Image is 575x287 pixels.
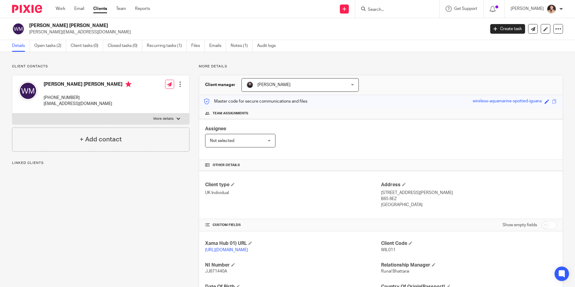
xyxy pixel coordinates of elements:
[473,98,542,105] div: wireless-aquamarine-spotted-iguana
[205,82,235,88] h3: Client manager
[205,126,226,131] span: Assignee
[18,81,38,100] img: svg%3E
[153,116,174,121] p: More details
[381,262,557,268] h4: Relationship Manager
[454,7,477,11] span: Get Support
[199,64,563,69] p: More details
[93,6,107,12] a: Clients
[12,23,25,35] img: svg%3E
[135,6,150,12] a: Reports
[381,202,557,208] p: [GEOGRAPHIC_DATA]
[547,4,556,14] img: Nikhil%20(2).jpg
[116,6,126,12] a: Team
[56,6,65,12] a: Work
[205,190,381,196] p: UK Individual
[205,223,381,227] h4: CUSTOM FIELDS
[71,40,103,52] a: Client tasks (0)
[191,40,205,52] a: Files
[231,40,253,52] a: Notes (1)
[205,269,227,273] span: JJ871440A
[213,163,240,168] span: Other details
[490,24,525,34] a: Create task
[213,111,248,116] span: Team assignments
[204,98,307,104] p: Master code for secure communications and files
[29,23,391,29] h2: [PERSON_NAME] [PERSON_NAME]
[147,40,187,52] a: Recurring tasks (1)
[12,5,42,13] img: Pixie
[205,240,381,247] h4: Xama Hub 01) URL
[503,222,537,228] label: Show empty fields
[257,40,280,52] a: Audit logs
[12,40,30,52] a: Details
[209,40,226,52] a: Emails
[511,6,544,12] p: [PERSON_NAME]
[108,40,142,52] a: Closed tasks (0)
[74,6,84,12] a: Email
[34,40,66,52] a: Open tasks (2)
[205,182,381,188] h4: Client type
[205,262,381,268] h4: NI Number
[44,101,131,107] p: [EMAIL_ADDRESS][DOMAIN_NAME]
[381,240,557,247] h4: Client Code
[44,95,131,101] p: [PHONE_NUMBER]
[125,81,131,87] i: Primary
[381,182,557,188] h4: Address
[80,135,122,144] h4: + Add contact
[210,139,234,143] span: Not selected
[29,29,481,35] p: [PERSON_NAME][EMAIL_ADDRESS][DOMAIN_NAME]
[367,7,421,13] input: Search
[381,248,395,252] span: WIL011
[257,83,291,87] span: [PERSON_NAME]
[381,190,557,196] p: [STREET_ADDRESS][PERSON_NAME]
[381,269,409,273] span: Runal Bhattarai
[44,81,131,89] h4: [PERSON_NAME] [PERSON_NAME]
[12,161,189,165] p: Linked clients
[381,196,557,202] p: B65 8EZ
[246,81,254,88] img: My%20Photo.jpg
[205,248,248,252] a: [URL][DOMAIN_NAME]
[12,64,189,69] p: Client contacts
